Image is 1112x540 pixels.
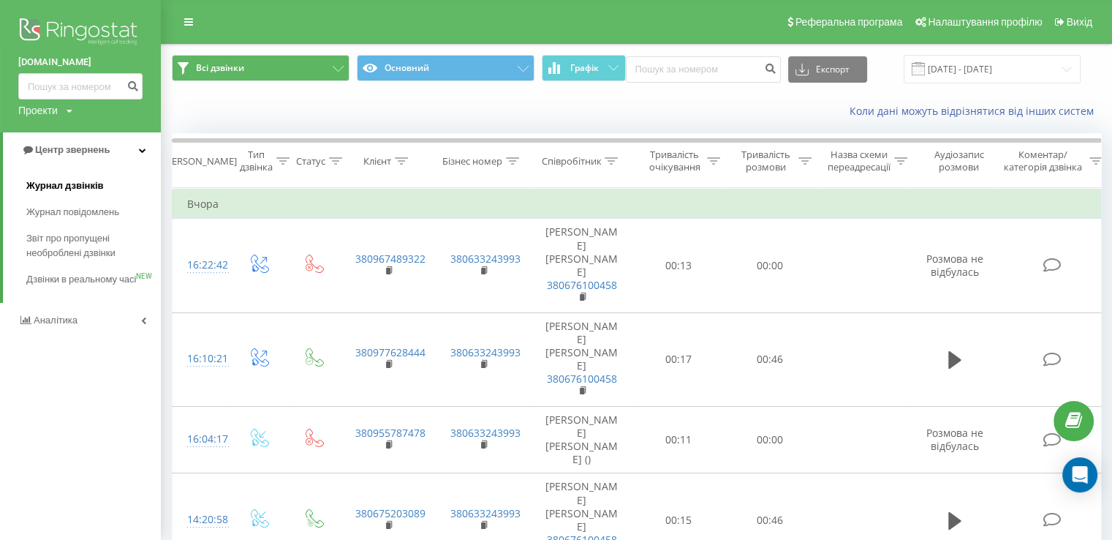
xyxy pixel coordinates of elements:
[570,63,599,73] span: Графік
[450,506,521,520] a: 380633243993
[355,506,425,520] a: 380675203089
[547,278,617,292] a: 380676100458
[542,55,626,81] button: Графік
[363,155,391,168] div: Клієнт
[240,149,273,173] div: Тип дзвінка
[531,219,633,312] td: [PERSON_NAME] [PERSON_NAME]
[1067,16,1092,28] span: Вихід
[187,345,216,373] div: 16:10:21
[531,406,633,473] td: [PERSON_NAME] [PERSON_NAME] ()
[355,426,425,440] a: 380955787478
[26,272,136,287] span: Дзвінки в реальному часі
[26,231,154,260] span: Звіт про пропущені необроблені дзвінки
[18,15,143,51] img: Ringostat logo
[172,55,349,81] button: Всі дзвінки
[187,506,216,534] div: 14:20:58
[296,155,325,168] div: Статус
[531,312,633,406] td: [PERSON_NAME] [PERSON_NAME]
[35,144,110,155] span: Центр звернень
[450,252,521,266] a: 380633243993
[725,219,816,312] td: 00:00
[26,205,119,220] span: Журнал повідомлень
[923,149,994,173] div: Аудіозапис розмови
[633,406,725,473] td: 00:11
[926,252,983,279] span: Розмова не відбулась
[26,225,161,266] a: Звіт про пропущені необроблені дзвінки
[187,425,216,454] div: 16:04:17
[633,312,725,406] td: 00:17
[355,345,425,359] a: 380977628444
[828,149,890,173] div: Назва схеми переадресації
[196,62,244,74] span: Всі дзвінки
[26,266,161,293] a: Дзвінки в реальному часіNEW
[646,149,703,173] div: Тривалість очікування
[26,199,161,225] a: Журнал повідомлень
[850,104,1101,118] a: Коли дані можуть відрізнятися вiд інших систем
[26,179,104,193] span: Журнал дзвінків
[450,345,521,359] a: 380633243993
[928,16,1042,28] span: Налаштування профілю
[34,315,77,326] span: Аналiтика
[1062,457,1097,492] div: Open Intercom Messenger
[547,372,617,386] a: 380676100458
[737,149,795,173] div: Тривалість розмови
[357,55,534,81] button: Основний
[450,426,521,440] a: 380633243993
[541,155,601,168] div: Співробітник
[26,173,161,199] a: Журнал дзвінків
[18,103,58,118] div: Проекти
[173,190,1108,219] td: Вчора
[442,155,502,168] div: Бізнес номер
[626,56,781,83] input: Пошук за номером
[725,312,816,406] td: 00:46
[163,155,237,168] div: [PERSON_NAME]
[633,219,725,312] td: 00:13
[1000,149,1086,173] div: Коментар/категорія дзвінка
[18,55,143,70] a: [DOMAIN_NAME]
[926,426,983,453] span: Розмова не відбулась
[3,132,161,168] a: Центр звернень
[725,406,816,473] td: 00:00
[187,251,216,280] div: 16:22:42
[355,252,425,266] a: 380967489322
[795,16,903,28] span: Реферальна програма
[18,73,143,100] input: Пошук за номером
[788,56,867,83] button: Експорт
